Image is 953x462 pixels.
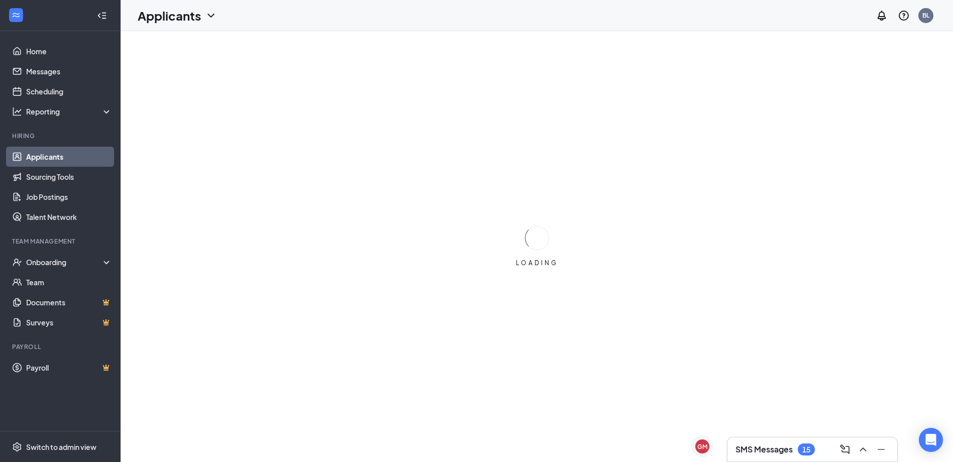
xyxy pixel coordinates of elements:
a: PayrollCrown [26,358,112,378]
div: Hiring [12,132,110,140]
a: Job Postings [26,187,112,207]
h1: Applicants [138,7,201,24]
a: Applicants [26,147,112,167]
svg: Minimize [875,443,887,455]
svg: UserCheck [12,257,22,267]
div: Open Intercom Messenger [919,428,943,452]
a: Scheduling [26,81,112,101]
a: Sourcing Tools [26,167,112,187]
div: BL [922,11,929,20]
h3: SMS Messages [735,444,793,455]
a: DocumentsCrown [26,292,112,312]
svg: QuestionInfo [898,10,910,22]
div: Onboarding [26,257,103,267]
button: ChevronUp [855,441,871,457]
a: Team [26,272,112,292]
button: Minimize [873,441,889,457]
a: SurveysCrown [26,312,112,332]
svg: Collapse [97,11,107,21]
svg: Settings [12,442,22,452]
svg: WorkstreamLogo [11,10,21,20]
svg: Analysis [12,106,22,117]
svg: ComposeMessage [839,443,851,455]
div: 15 [802,445,810,454]
div: Payroll [12,342,110,351]
button: ComposeMessage [837,441,853,457]
a: Messages [26,61,112,81]
svg: ChevronDown [205,10,217,22]
a: Home [26,41,112,61]
div: Switch to admin view [26,442,96,452]
div: Reporting [26,106,113,117]
div: Team Management [12,237,110,246]
div: GM [697,442,707,451]
div: LOADING [512,259,562,267]
svg: ChevronUp [857,443,869,455]
a: Talent Network [26,207,112,227]
svg: Notifications [876,10,888,22]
